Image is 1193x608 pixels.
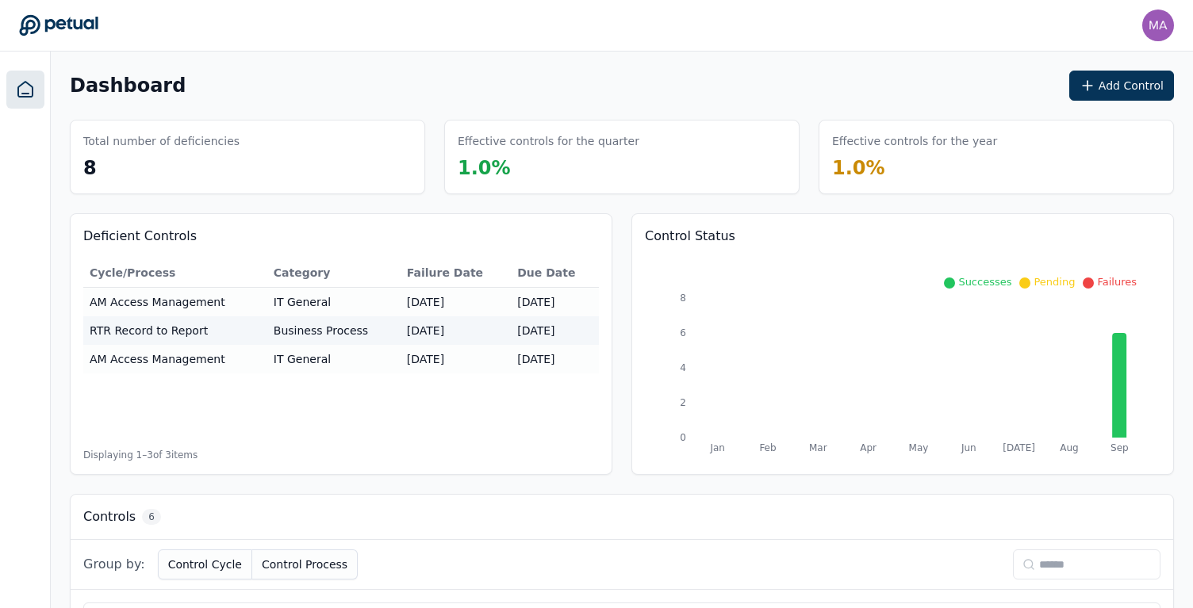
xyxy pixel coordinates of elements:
[809,442,827,453] tspan: Mar
[458,133,639,149] h3: Effective controls for the quarter
[1069,71,1174,101] button: Add Control
[83,288,267,317] td: AM Access Management
[511,258,599,288] th: Due Date
[1111,442,1129,453] tspan: Sep
[511,345,599,373] td: [DATE]
[401,258,511,288] th: Failure Date
[680,432,686,443] tspan: 0
[759,442,776,453] tspan: Feb
[83,507,136,526] h3: Controls
[83,345,267,373] td: AM Access Management
[83,258,267,288] th: Cycle/Process
[860,442,877,453] tspan: Apr
[909,442,929,453] tspan: May
[70,73,186,98] h1: Dashboard
[709,442,725,453] tspan: Jan
[83,133,240,149] h3: Total number of deficiencies
[1003,442,1035,453] tspan: [DATE]
[680,362,686,373] tspan: 4
[158,549,252,579] button: Control Cycle
[83,555,145,574] span: Group by:
[1142,10,1174,41] img: manali.agarwal@arm.com
[1060,442,1078,453] tspan: Aug
[267,288,401,317] td: IT General
[6,71,44,109] a: Dashboard
[19,14,98,36] a: Go to Dashboard
[958,276,1011,288] span: Successes
[401,345,511,373] td: [DATE]
[267,258,401,288] th: Category
[458,157,511,179] span: 1.0 %
[680,397,686,408] tspan: 2
[645,227,1160,246] h3: Control Status
[511,288,599,317] td: [DATE]
[267,316,401,345] td: Business Process
[401,288,511,317] td: [DATE]
[832,133,997,149] h3: Effective controls for the year
[680,327,686,338] tspan: 6
[83,157,97,179] span: 8
[252,549,358,579] button: Control Process
[1034,276,1075,288] span: Pending
[680,293,686,304] tspan: 8
[511,316,599,345] td: [DATE]
[1097,276,1137,288] span: Failures
[267,345,401,373] td: IT General
[401,316,511,345] td: [DATE]
[832,157,885,179] span: 1.0 %
[83,227,599,246] h3: Deficient Controls
[83,316,267,345] td: RTR Record to Report
[961,442,976,453] tspan: Jun
[142,509,161,525] span: 6
[83,449,198,461] span: Displaying 1– 3 of 3 items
